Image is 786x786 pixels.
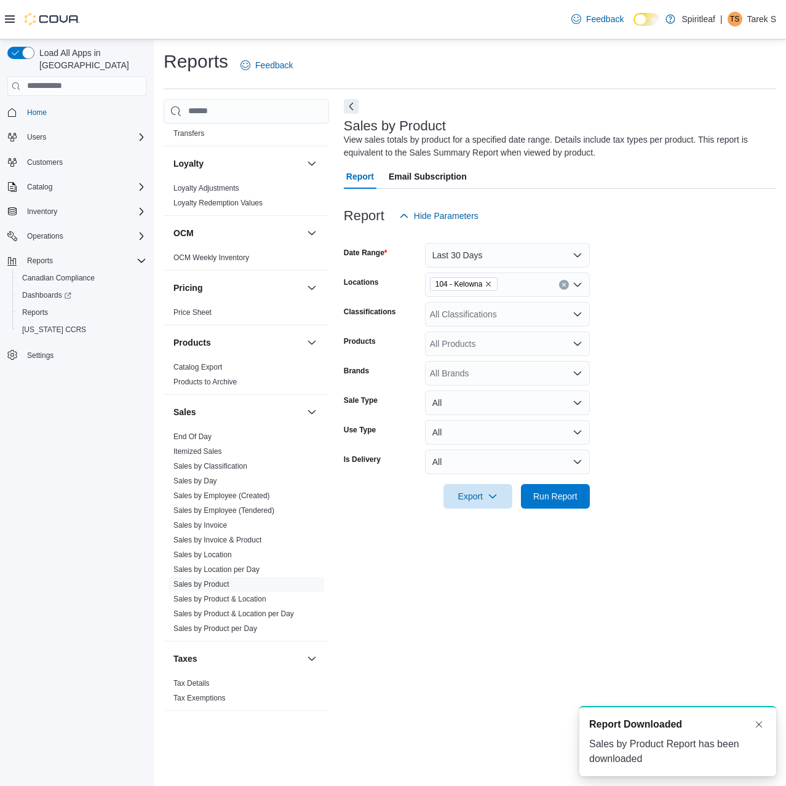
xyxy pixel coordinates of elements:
a: Dashboards [17,288,76,303]
button: Sales [304,405,319,419]
p: | [720,12,723,26]
span: Tax Exemptions [173,693,226,703]
span: Sales by Product & Location per Day [173,609,294,619]
span: Email Subscription [389,164,467,189]
span: Itemized Sales [173,447,222,456]
label: Locations [344,277,379,287]
a: Sales by Classification [173,462,247,470]
button: Hide Parameters [394,204,483,228]
span: Settings [22,347,146,362]
span: Users [22,130,146,145]
a: Feedback [236,53,298,77]
h3: Report [344,208,384,223]
p: Spiritleaf [681,12,715,26]
span: Home [27,108,47,117]
span: Inventory [22,204,146,219]
span: Reports [17,305,146,320]
button: Home [2,103,151,121]
span: Dashboards [22,290,71,300]
h3: Pricing [173,282,202,294]
button: Operations [2,228,151,245]
span: Catalog Export [173,362,222,372]
a: Dashboards [12,287,151,304]
button: Open list of options [573,280,582,290]
label: Products [344,336,376,346]
span: Feedback [586,13,624,25]
a: Sales by Location [173,550,232,559]
div: Sales [164,429,329,641]
span: Customers [22,154,146,170]
a: Sales by Employee (Tendered) [173,506,274,515]
a: Sales by Product & Location [173,595,266,603]
button: Pricing [173,282,302,294]
span: Sales by Location per Day [173,565,260,574]
button: All [425,391,590,415]
a: Reports [17,305,53,320]
a: Loyalty Adjustments [173,184,239,193]
label: Brands [344,366,369,376]
h3: Products [173,336,211,349]
span: TS [730,12,739,26]
a: Canadian Compliance [17,271,100,285]
label: Sale Type [344,395,378,405]
button: Taxes [304,651,319,666]
span: [US_STATE] CCRS [22,325,86,335]
span: 104 - Kelowna [435,278,483,290]
a: Sales by Employee (Created) [173,491,270,500]
span: 104 - Kelowna [430,277,498,291]
a: [US_STATE] CCRS [17,322,91,337]
span: Operations [27,231,63,241]
button: All [425,450,590,474]
p: Tarek S [747,12,776,26]
span: Run Report [533,490,578,502]
a: Tax Exemptions [173,694,226,702]
nav: Complex example [7,98,146,396]
div: Products [164,360,329,394]
span: Users [27,132,46,142]
a: Loyalty Redemption Values [173,199,263,207]
button: Reports [22,253,58,268]
span: Export [451,484,505,509]
a: Transfers [173,129,204,138]
label: Date Range [344,248,387,258]
span: Sales by Employee (Tendered) [173,506,274,515]
button: All [425,420,590,445]
div: OCM [164,250,329,270]
a: Tax Details [173,679,210,688]
button: Canadian Compliance [12,269,151,287]
span: Inventory [27,207,57,216]
span: Sales by Product & Location [173,594,266,604]
button: Customers [2,153,151,171]
span: Report Downloaded [589,717,682,732]
span: Catalog [27,182,52,192]
button: Dismiss toast [752,717,766,732]
span: Load All Apps in [GEOGRAPHIC_DATA] [34,47,146,71]
a: Sales by Invoice [173,521,227,530]
button: Run Report [521,484,590,509]
a: Products to Archive [173,378,237,386]
button: Last 30 Days [425,243,590,268]
span: Tax Details [173,678,210,688]
img: Cova [25,13,80,25]
div: Sales by Product Report has been downloaded [589,737,766,766]
button: [US_STATE] CCRS [12,321,151,338]
button: Catalog [22,180,57,194]
span: Operations [22,229,146,244]
label: Classifications [344,307,396,317]
button: Next [344,99,359,114]
button: Settings [2,346,151,363]
label: Is Delivery [344,455,381,464]
span: Feedback [255,59,293,71]
a: Feedback [566,7,629,31]
span: Products to Archive [173,377,237,387]
a: Sales by Invoice & Product [173,536,261,544]
button: Pricing [304,280,319,295]
span: End Of Day [173,432,212,442]
label: Use Type [344,425,376,435]
span: Sales by Invoice [173,520,227,530]
span: Sales by Product [173,579,229,589]
button: Clear input [559,280,569,290]
input: Dark Mode [633,13,659,26]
